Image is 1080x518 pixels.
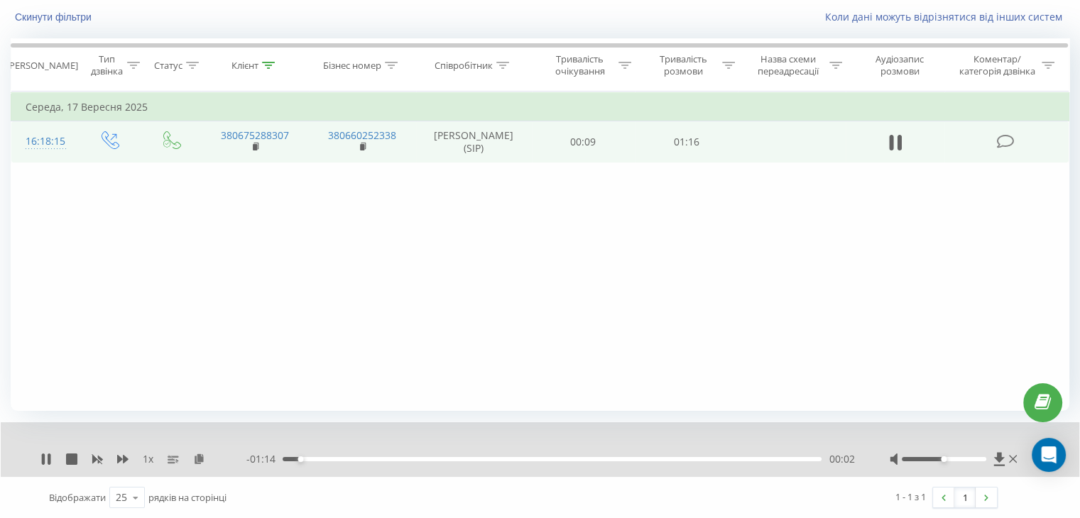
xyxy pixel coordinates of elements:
[49,491,106,504] span: Відображати
[11,11,99,23] button: Скинути фільтри
[148,491,227,504] span: рядків на сторінці
[532,121,635,162] td: 00:09
[954,487,976,507] a: 1
[246,452,283,466] span: - 01:14
[955,53,1038,77] div: Коментар/категорія дзвінка
[89,53,123,77] div: Тип дзвінка
[858,53,942,77] div: Аудіозапис розмови
[829,452,854,466] span: 00:02
[825,10,1069,23] a: Коли дані можуть відрізнятися вiд інших систем
[635,121,738,162] td: 01:16
[941,456,947,462] div: Accessibility label
[154,60,182,72] div: Статус
[648,53,719,77] div: Тривалість розмови
[6,60,78,72] div: [PERSON_NAME]
[143,452,153,466] span: 1 x
[416,121,532,162] td: [PERSON_NAME] (SIP)
[751,53,826,77] div: Назва схеми переадресації
[323,60,381,72] div: Бізнес номер
[328,128,396,142] a: 380660252338
[895,490,926,504] div: 1 - 1 з 1
[545,53,616,77] div: Тривалість очікування
[1032,438,1066,472] div: Open Intercom Messenger
[221,128,289,142] a: 380675288307
[231,60,258,72] div: Клієнт
[435,60,493,72] div: Співробітник
[26,128,63,155] div: 16:18:15
[11,93,1069,121] td: Середа, 17 Вересня 2025
[298,456,304,462] div: Accessibility label
[116,490,127,505] div: 25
